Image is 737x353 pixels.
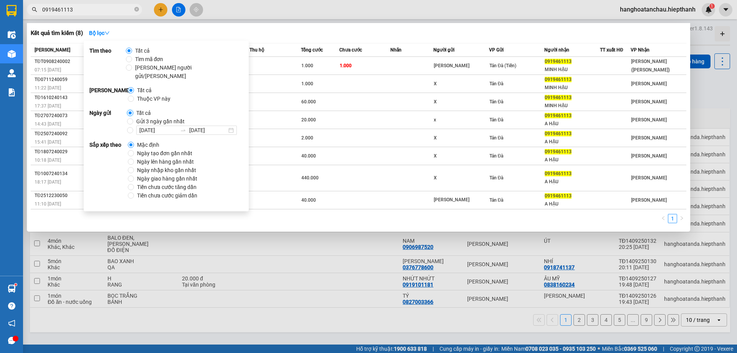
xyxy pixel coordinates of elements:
span: VP Nhận [631,47,649,53]
span: [PERSON_NAME] [631,135,667,141]
span: 1.000 [301,81,313,86]
strong: Sắp xếp theo [89,141,128,200]
div: A HẬU [545,120,600,128]
img: logo-vxr [7,5,17,17]
span: 20.000 [301,117,316,123]
li: Next Page [677,214,686,223]
span: 40.000 [301,197,316,203]
span: Ngày tạo đơn gần nhất [134,149,195,157]
span: Tản Đà [489,135,504,141]
button: Bộ lọcdown [83,27,116,39]
span: Tất cả [134,86,155,94]
span: Ngày giao hàng gần nhất [134,174,200,183]
span: 14:43 [DATE] [35,121,61,127]
span: 11:10 [DATE] [35,201,61,207]
button: right [677,214,686,223]
div: A HẬU [545,200,600,208]
span: Gửi 3 ngày gần nhất [133,117,188,126]
span: 07:15 [DATE] [35,67,61,73]
span: 0919461113 [545,131,572,136]
span: 15:41 [DATE] [35,139,61,145]
span: 0919461113 [545,193,572,199]
span: Tất cả [133,109,154,117]
span: [PERSON_NAME] người gửi/[PERSON_NAME] [132,63,240,80]
span: left [661,216,666,220]
div: [PERSON_NAME] [434,196,489,204]
span: Tản Đà [489,99,504,104]
img: warehouse-icon [8,31,16,39]
span: down [104,30,110,36]
div: TĐ1007240134 [35,170,99,178]
span: 11:22 [DATE] [35,85,61,91]
span: Tiền chưa cước giảm dần [134,191,200,200]
span: [PERSON_NAME] [631,99,667,104]
span: 440.000 [301,175,319,181]
input: Tìm tên, số ĐT hoặc mã đơn [42,5,133,14]
div: TĐ2707240073 [35,112,99,120]
span: Tản Đà [489,197,504,203]
span: Tản Đà [489,117,504,123]
span: swap-right [180,127,186,133]
span: Tổng cước [301,47,323,53]
div: TĐT0908240002 [35,58,99,66]
span: 0919461113 [545,95,572,100]
h3: Kết quả tìm kiếm ( 8 ) [31,29,83,37]
span: notification [8,320,15,327]
div: x [434,116,489,124]
div: X [434,152,489,160]
span: Ngày nhập kho gần nhất [134,166,199,174]
span: Mặc định [134,141,162,149]
span: Người gửi [433,47,454,53]
span: 17:37 [DATE] [35,103,61,109]
span: [PERSON_NAME] [631,175,667,181]
span: message [8,337,15,344]
button: left [659,214,668,223]
span: close-circle [134,6,139,13]
span: Thu hộ [250,47,264,53]
div: MINH HẬU [545,66,600,74]
span: VP Gửi [489,47,504,53]
span: [PERSON_NAME] [631,197,667,203]
div: TĐ1807240029 [35,148,99,156]
img: warehouse-icon [8,50,16,58]
span: 2.000 [301,135,313,141]
div: TĐ0711240059 [35,76,99,84]
span: [PERSON_NAME] ([PERSON_NAME]) [631,59,670,73]
div: TĐ2512230050 [35,192,99,200]
span: question-circle [8,302,15,310]
span: search [32,7,37,12]
span: 1.000 [340,63,352,68]
span: [PERSON_NAME] [631,153,667,159]
div: X [434,98,489,106]
div: MINH HẬU [545,102,600,110]
div: X [434,134,489,142]
input: Ngày bắt đầu [139,126,177,134]
strong: [PERSON_NAME] [89,86,128,103]
span: Chưa cước [339,47,362,53]
div: A HẬU [545,178,600,186]
span: [PERSON_NAME] [631,117,667,123]
span: 0919461113 [545,149,572,154]
span: TT xuất HĐ [600,47,623,53]
span: to [180,127,186,133]
div: X [434,174,489,182]
span: 0919461113 [545,113,572,118]
span: Ngày lên hàng gần nhất [134,157,197,166]
sup: 1 [15,283,17,286]
span: Tìm mã đơn [132,55,167,63]
a: 1 [668,214,677,223]
span: Tất cả [132,46,153,55]
span: 0919461113 [545,77,572,82]
span: close-circle [134,7,139,12]
div: TĐ1610240143 [35,94,99,102]
li: Previous Page [659,214,668,223]
span: Tản Đà [489,153,504,159]
span: right [679,216,684,220]
div: MINH HẬU [545,84,600,92]
div: X [434,80,489,88]
span: 60.000 [301,99,316,104]
div: A HẬU [545,138,600,146]
span: [PERSON_NAME] [35,47,70,53]
span: 1.000 [301,63,313,68]
span: Tản Đà [489,81,504,86]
